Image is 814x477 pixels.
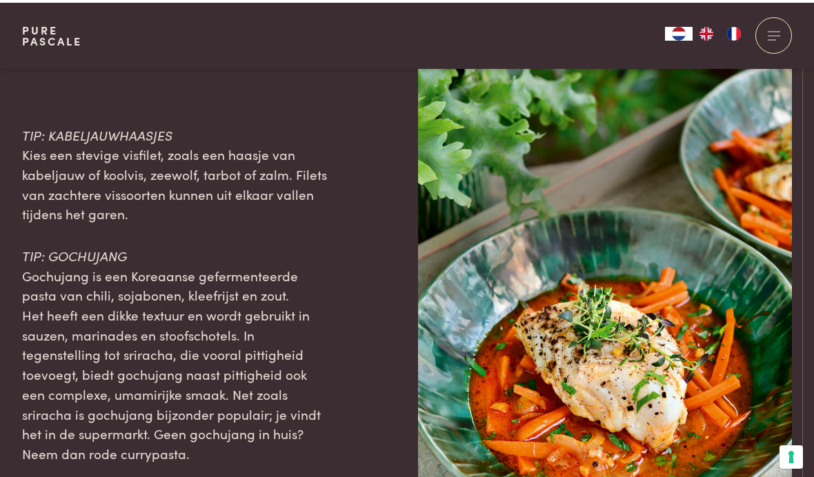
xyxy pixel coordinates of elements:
span: Kies een stevige visfilet, zoals een haasje van kabeljauw of koolvis, zeewolf, tarbot of zalm. Fi... [22,142,327,220]
a: PurePascale [22,22,82,44]
a: FR [720,24,748,38]
aside: Language selected: Nederlands [665,24,748,38]
div: Language [665,24,693,38]
span: Het heeft een dikke textuur en wordt gebruikt in sauzen, marinades en stoofschotels. In tegenstel... [22,303,321,460]
span: TIP: KABELJAUWHAASJES [22,123,172,141]
span: TIP: GOCHUJANG [22,243,127,262]
span: Gochujang is een Koreaanse gefermenteerde pasta van chili, sojabonen, kleefrijst en zout. [22,263,298,302]
ul: Language list [693,24,748,38]
button: Uw voorkeuren voor toestemming voor trackingtechnologieën [780,443,803,466]
a: NL [665,24,693,38]
a: EN [693,24,720,38]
